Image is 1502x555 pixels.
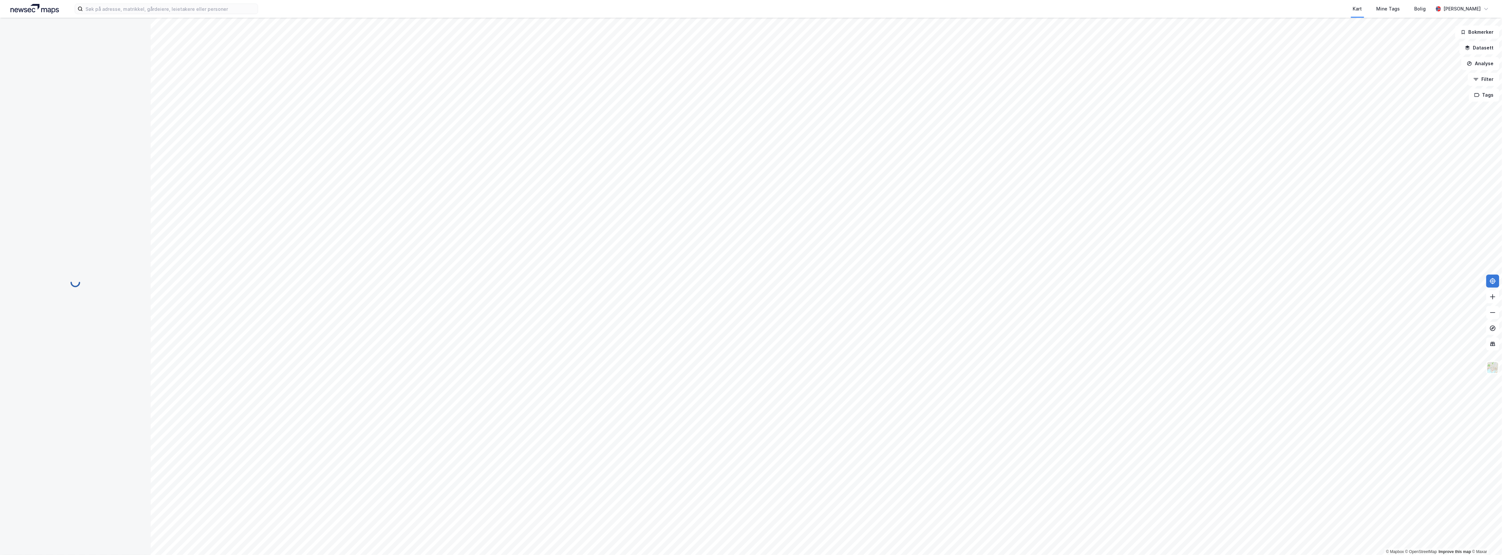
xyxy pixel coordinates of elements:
button: Tags [1469,88,1499,102]
button: Bokmerker [1455,26,1499,39]
div: Mine Tags [1377,5,1400,13]
img: Z [1487,361,1499,374]
div: Kontrollprogram for chat [1469,524,1502,555]
button: Filter [1468,73,1499,86]
div: Kart [1353,5,1362,13]
img: logo.a4113a55bc3d86da70a041830d287a7e.svg [10,4,59,14]
a: Improve this map [1439,549,1471,554]
div: Bolig [1415,5,1426,13]
div: [PERSON_NAME] [1444,5,1481,13]
img: spinner.a6d8c91a73a9ac5275cf975e30b51cfb.svg [70,277,81,288]
button: Datasett [1459,41,1499,54]
button: Analyse [1461,57,1499,70]
input: Søk på adresse, matrikkel, gårdeiere, leietakere eller personer [83,4,258,14]
a: OpenStreetMap [1405,549,1437,554]
a: Mapbox [1386,549,1404,554]
iframe: Chat Widget [1469,524,1502,555]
